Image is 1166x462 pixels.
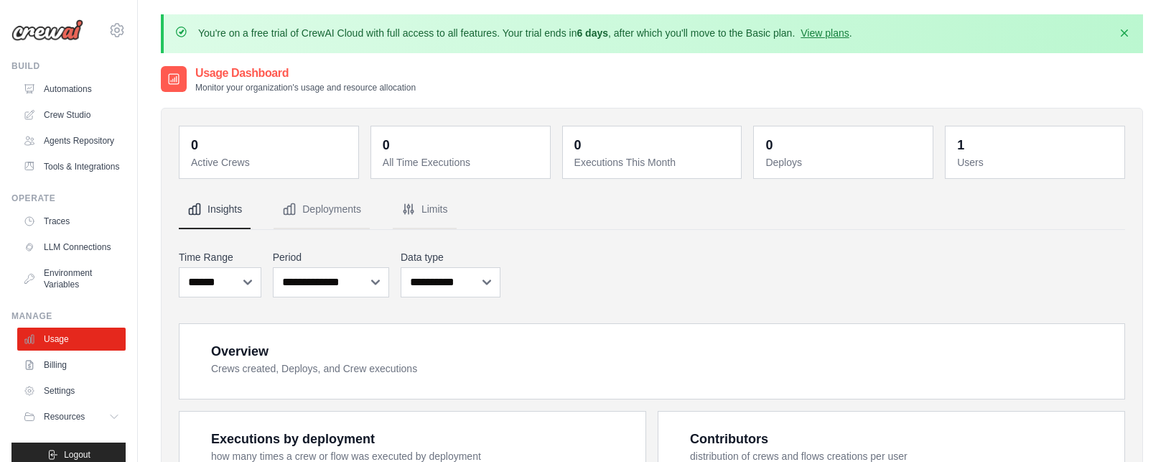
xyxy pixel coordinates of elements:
button: Limits [393,190,457,229]
div: 1 [957,135,964,155]
span: Resources [44,411,85,422]
div: Manage [11,310,126,322]
dt: Active Crews [191,155,350,170]
button: Deployments [274,190,370,229]
div: Build [11,60,126,72]
div: 0 [383,135,390,155]
span: Logout [64,449,90,461]
a: LLM Connections [17,236,126,259]
dt: Users [957,155,1116,170]
div: 0 [574,135,582,155]
dt: All Time Executions [383,155,541,170]
nav: Tabs [179,190,1125,229]
a: Billing [17,354,126,376]
a: Settings [17,379,126,402]
button: Insights [179,190,251,229]
a: Tools & Integrations [17,155,126,178]
label: Period [273,250,389,264]
div: Operate [11,193,126,204]
div: 0 [191,135,198,155]
img: Logo [11,19,83,41]
p: You're on a free trial of CrewAI Cloud with full access to all features. Your trial ends in , aft... [198,26,852,40]
div: Overview [211,341,269,361]
label: Time Range [179,250,261,264]
strong: 6 days [577,27,608,39]
a: View plans [801,27,849,39]
a: Automations [17,78,126,101]
div: 0 [765,135,773,155]
a: Crew Studio [17,103,126,126]
p: Monitor your organization's usage and resource allocation [195,82,416,93]
a: Agents Repository [17,129,126,152]
dt: Executions This Month [574,155,733,170]
dt: Deploys [765,155,924,170]
a: Usage [17,328,126,351]
a: Traces [17,210,126,233]
div: Executions by deployment [211,429,375,449]
button: Resources [17,405,126,428]
div: Contributors [690,429,768,449]
a: Environment Variables [17,262,126,296]
label: Data type [401,250,500,264]
h2: Usage Dashboard [195,65,416,82]
dt: Crews created, Deploys, and Crew executions [211,361,1107,376]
